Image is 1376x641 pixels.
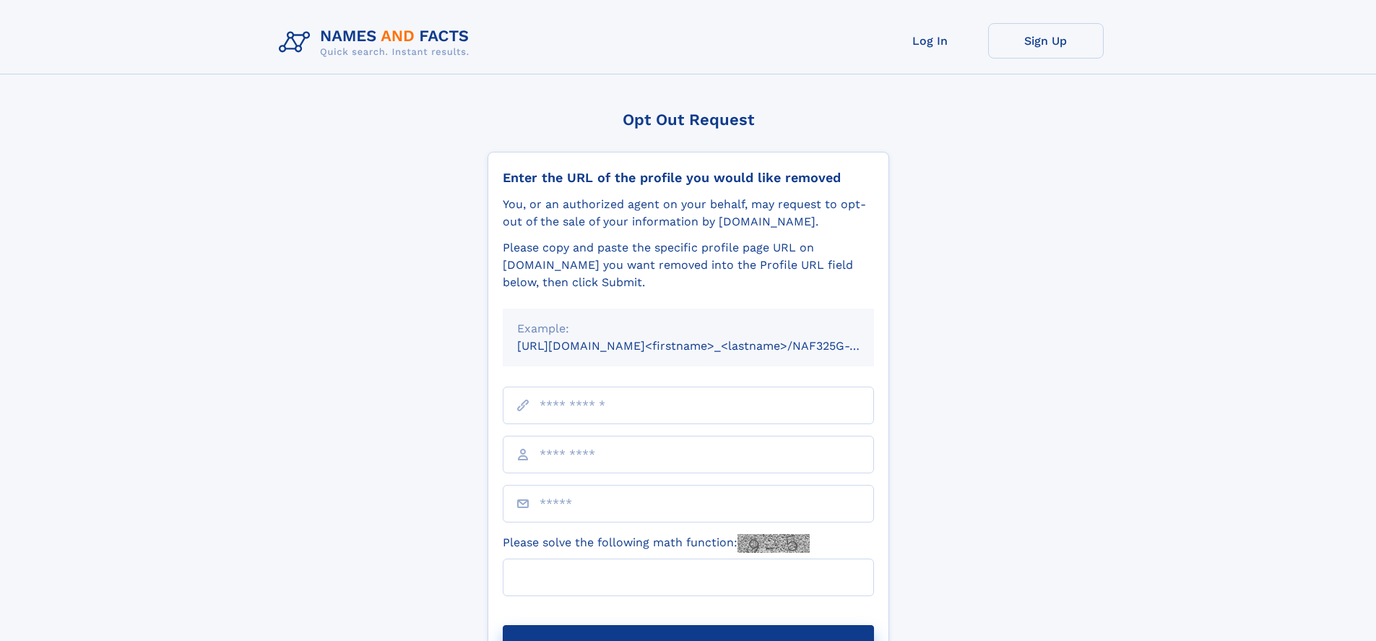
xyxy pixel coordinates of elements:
[503,196,874,231] div: You, or an authorized agent on your behalf, may request to opt-out of the sale of your informatio...
[517,339,901,353] small: [URL][DOMAIN_NAME]<firstname>_<lastname>/NAF325G-xxxxxxxx
[517,320,860,337] div: Example:
[488,111,889,129] div: Opt Out Request
[503,170,874,186] div: Enter the URL of the profile you would like removed
[988,23,1104,59] a: Sign Up
[873,23,988,59] a: Log In
[273,23,481,62] img: Logo Names and Facts
[503,534,810,553] label: Please solve the following math function:
[503,239,874,291] div: Please copy and paste the specific profile page URL on [DOMAIN_NAME] you want removed into the Pr...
